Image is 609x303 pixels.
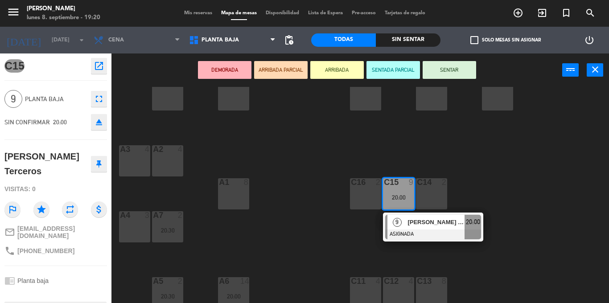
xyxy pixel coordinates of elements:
button: SENTADA PARCIAL [366,61,420,79]
div: [PERSON_NAME] Terceros [4,149,91,178]
i: mail_outline [4,227,15,237]
span: [PHONE_NUMBER] [17,247,74,254]
i: attach_money [91,201,107,217]
i: open_in_new [94,61,104,71]
span: pending_actions [284,35,294,45]
div: 4 [376,277,381,285]
button: SENTAR [423,61,476,79]
span: 20:00 [466,217,480,227]
i: arrow_drop_down [76,35,87,45]
span: C15 [4,59,25,73]
div: [PERSON_NAME] [27,4,100,13]
div: Sin sentar [376,33,440,47]
div: 2 [442,178,447,186]
div: 6 [244,79,249,87]
span: Planta baja [25,94,86,104]
span: Planta baja [17,277,49,284]
i: repeat [62,201,78,217]
button: menu [7,5,20,22]
div: lunes 8. septiembre - 19:20 [27,13,100,22]
button: ARRIBADA [310,61,364,79]
label: Solo mesas sin asignar [470,36,541,44]
span: SIN CONFIRMAR [4,119,50,126]
button: power_input [562,63,579,77]
div: 20:00 [218,293,249,299]
span: check_box_outline_blank [470,36,478,44]
div: 8 [442,277,447,285]
span: Planta baja [202,37,239,43]
div: Visitas: 0 [4,181,107,197]
i: add_circle_outline [513,8,523,18]
i: phone [4,246,15,256]
div: 6 [442,79,447,87]
span: Lista de Espera [304,11,347,16]
div: 20:00 [383,194,414,201]
i: power_input [565,64,576,75]
span: Tarjetas de regalo [380,11,430,16]
button: eject [91,114,107,130]
i: chrome_reader_mode [4,275,15,286]
span: 9 [393,218,402,227]
div: 2 [508,79,513,87]
i: menu [7,5,20,19]
div: 4 [409,277,414,285]
div: 4 [178,145,183,153]
i: close [590,64,601,75]
div: 4 [145,145,150,153]
i: star [33,201,49,217]
span: [EMAIL_ADDRESS][DOMAIN_NAME] [17,225,107,239]
button: close [587,63,603,77]
i: turned_in_not [561,8,572,18]
span: Mapa de mesas [217,11,261,16]
div: 6 [178,79,183,87]
a: mail_outline[EMAIL_ADDRESS][DOMAIN_NAME] [4,225,107,239]
i: power_settings_new [584,35,595,45]
i: fullscreen [94,94,104,104]
span: Disponibilidad [261,11,304,16]
span: Cena [108,37,124,43]
div: 14 [240,277,249,285]
button: open_in_new [91,58,107,74]
div: 6 [376,79,381,87]
button: ARRIBADA PARCIAL [254,61,308,79]
span: 20:00 [53,119,67,126]
i: eject [94,117,104,127]
div: 20:30 [152,227,183,233]
i: outlined_flag [4,201,21,217]
div: 2 [178,277,183,285]
div: 9 [409,178,414,186]
div: 20:30 [152,293,183,299]
div: 8 [244,178,249,186]
div: 3 [145,211,150,219]
i: exit_to_app [537,8,547,18]
button: fullscreen [91,91,107,107]
div: 2 [178,211,183,219]
span: 9 [4,90,22,108]
i: search [585,8,596,18]
div: 2 [376,178,381,186]
span: Pre-acceso [347,11,380,16]
span: [PERSON_NAME] Terceros [407,217,465,227]
span: Mis reservas [180,11,217,16]
button: DEMORADA [198,61,251,79]
div: Todas [311,33,376,47]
